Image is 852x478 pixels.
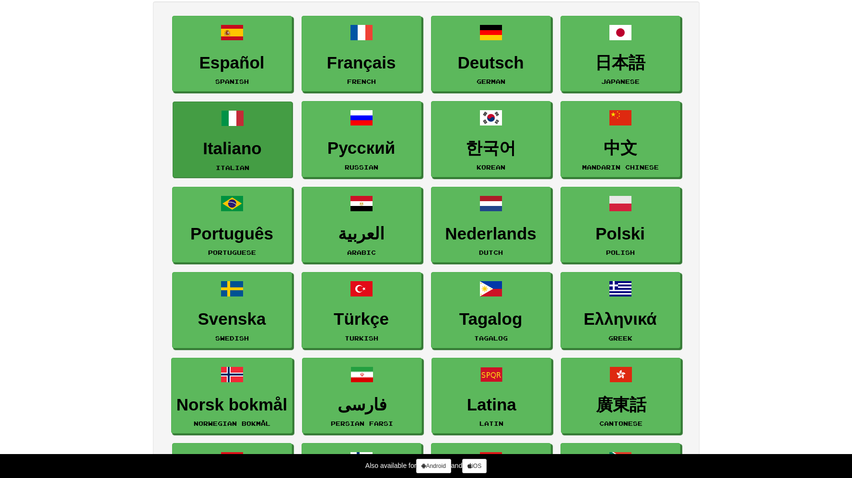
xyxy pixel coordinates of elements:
h3: Polski [566,225,675,243]
small: Mandarin Chinese [582,164,659,171]
small: Tagalog [474,335,508,341]
h3: Français [307,54,416,72]
a: PortuguêsPortuguese [172,187,292,263]
h3: Español [177,54,287,72]
a: ΕλληνικάGreek [560,272,680,348]
h3: Nederlands [436,225,546,243]
a: فارسیPersian Farsi [302,358,422,434]
small: Russian [345,164,378,171]
a: 한국어Korean [431,101,551,177]
a: Norsk bokmålNorwegian Bokmål [171,358,292,434]
small: Portuguese [208,249,256,256]
small: Cantonese [599,420,642,427]
a: TürkçeTurkish [302,272,421,348]
a: EspañolSpanish [172,16,292,92]
a: NederlandsDutch [431,187,551,263]
a: Android [416,459,451,473]
a: LatinaLatin [432,358,551,434]
small: Korean [477,164,505,171]
h3: Tagalog [436,310,546,329]
h3: Italiano [178,139,287,158]
small: Dutch [479,249,503,256]
a: FrançaisFrench [302,16,421,92]
h3: 中文 [566,139,675,158]
h3: Русский [307,139,416,158]
a: العربيةArabic [302,187,421,263]
small: Japanese [601,78,640,85]
h3: 廣東話 [566,396,676,414]
h3: 한국어 [436,139,546,158]
a: PolskiPolish [560,187,680,263]
h3: Deutsch [436,54,546,72]
a: 中文Mandarin Chinese [560,101,680,177]
small: Persian Farsi [331,420,393,427]
h3: العربية [307,225,416,243]
small: Polish [606,249,635,256]
small: Spanish [215,78,249,85]
h3: Norsk bokmål [176,396,287,414]
a: 日本語Japanese [560,16,680,92]
a: ItalianoItalian [173,102,292,178]
small: Italian [216,164,249,171]
h3: Svenska [177,310,287,329]
small: German [477,78,505,85]
h3: 日本語 [566,54,675,72]
h3: Português [177,225,287,243]
h3: فارسی [307,396,417,414]
small: Norwegian Bokmål [194,420,270,427]
small: Arabic [347,249,376,256]
a: DeutschGerman [431,16,551,92]
small: Greek [608,335,632,341]
a: iOS [462,459,487,473]
small: Swedish [215,335,249,341]
small: Turkish [345,335,378,341]
a: РусскийRussian [302,101,421,177]
a: 廣東話Cantonese [561,358,681,434]
a: TagalogTagalog [431,272,551,348]
small: French [347,78,376,85]
h3: Ελληνικά [566,310,675,329]
a: SvenskaSwedish [172,272,292,348]
small: Latin [479,420,503,427]
h3: Latina [437,396,546,414]
h3: Türkçe [307,310,416,329]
